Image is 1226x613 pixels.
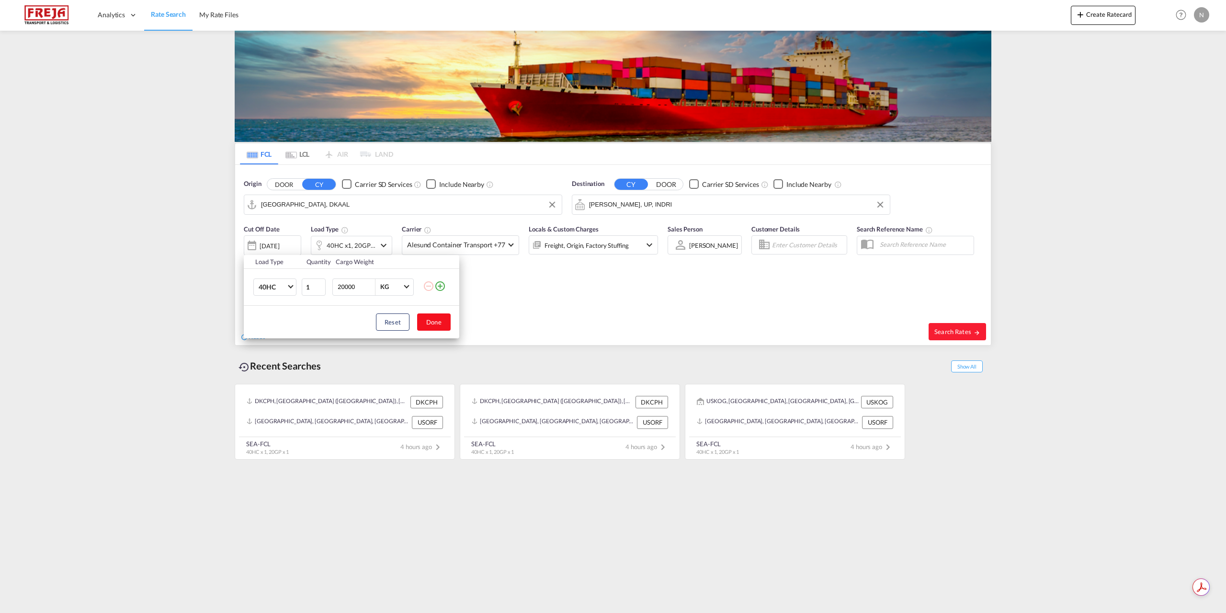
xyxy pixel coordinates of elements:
th: Quantity [301,255,330,269]
th: Load Type [244,255,301,269]
button: Reset [376,313,409,331]
button: Done [417,313,451,331]
md-icon: icon-plus-circle-outline [434,280,446,292]
span: 40HC [259,282,286,292]
div: Cargo Weight [336,257,417,266]
md-select: Choose: 40HC [253,278,296,296]
md-icon: icon-minus-circle-outline [423,280,434,292]
input: Enter Weight [337,279,375,295]
input: Qty [302,278,326,296]
div: KG [380,283,389,290]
